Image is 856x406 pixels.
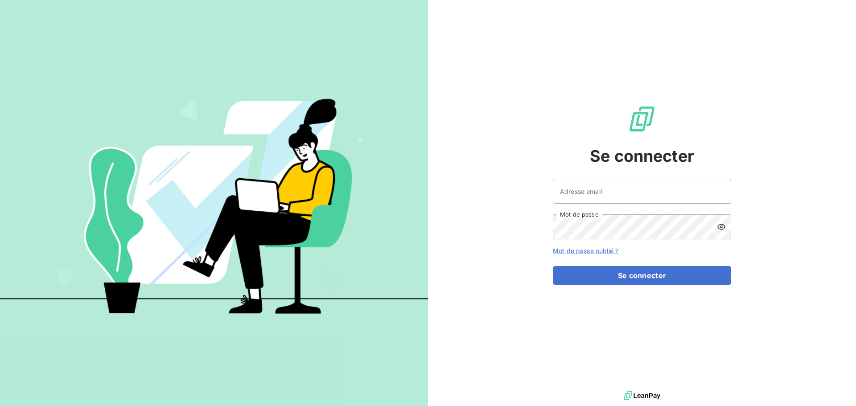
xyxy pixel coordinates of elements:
span: Se connecter [590,144,694,168]
img: Logo LeanPay [628,105,656,133]
img: logo [624,389,660,402]
a: Mot de passe oublié ? [553,247,618,254]
input: placeholder [553,179,731,204]
button: Se connecter [553,266,731,285]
